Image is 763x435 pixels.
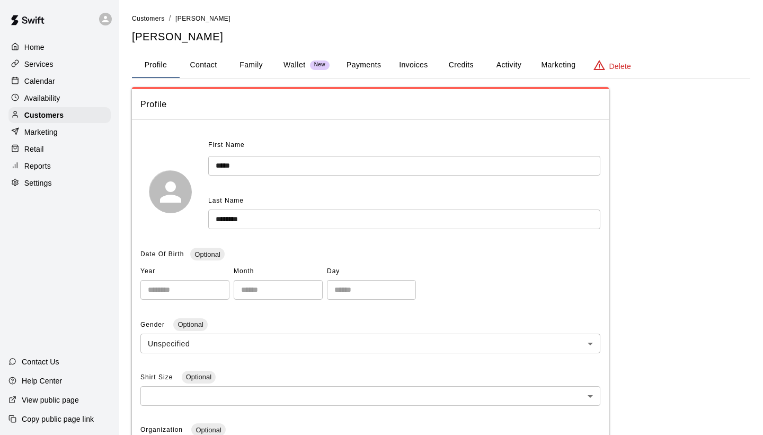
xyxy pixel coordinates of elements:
p: Marketing [24,127,58,137]
span: First Name [208,137,245,154]
a: Home [8,39,111,55]
span: Date Of Birth [140,250,184,258]
span: Optional [173,320,207,328]
h5: [PERSON_NAME] [132,30,750,44]
li: / [169,13,171,24]
span: [PERSON_NAME] [175,15,230,22]
button: Family [227,53,275,78]
span: Optional [190,250,224,258]
button: Contact [180,53,227,78]
p: Delete [609,61,631,72]
p: Availability [24,93,60,103]
p: Reports [24,161,51,171]
button: Marketing [533,53,584,78]
span: Shirt Size [140,373,175,381]
p: Wallet [283,59,306,71]
button: Credits [437,53,485,78]
a: Customers [132,14,165,22]
p: Calendar [24,76,55,86]
div: basic tabs example [132,53,750,78]
span: Optional [182,373,216,381]
div: Unspecified [140,334,600,353]
p: Copy public page link [22,414,94,424]
span: Last Name [208,197,244,204]
a: Services [8,56,111,72]
span: Month [234,263,323,280]
a: Availability [8,90,111,106]
button: Invoices [389,53,437,78]
span: Gender [140,321,167,328]
a: Reports [8,158,111,174]
p: Services [24,59,54,69]
nav: breadcrumb [132,13,750,24]
p: Customers [24,110,64,120]
span: Organization [140,426,185,433]
a: Customers [8,107,111,123]
span: Optional [191,426,225,434]
button: Payments [338,53,389,78]
a: Retail [8,141,111,157]
span: Customers [132,15,165,22]
p: View public page [22,395,79,405]
p: Help Center [22,376,62,386]
span: Profile [140,98,600,111]
a: Settings [8,175,111,191]
p: Settings [24,178,52,188]
a: Marketing [8,124,111,140]
p: Contact Us [22,356,59,367]
span: Year [140,263,229,280]
button: Activity [485,53,533,78]
p: Home [24,42,45,53]
span: New [310,62,330,68]
button: Profile [132,53,180,78]
span: Day [327,263,416,280]
a: Calendar [8,73,111,89]
p: Retail [24,144,44,154]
